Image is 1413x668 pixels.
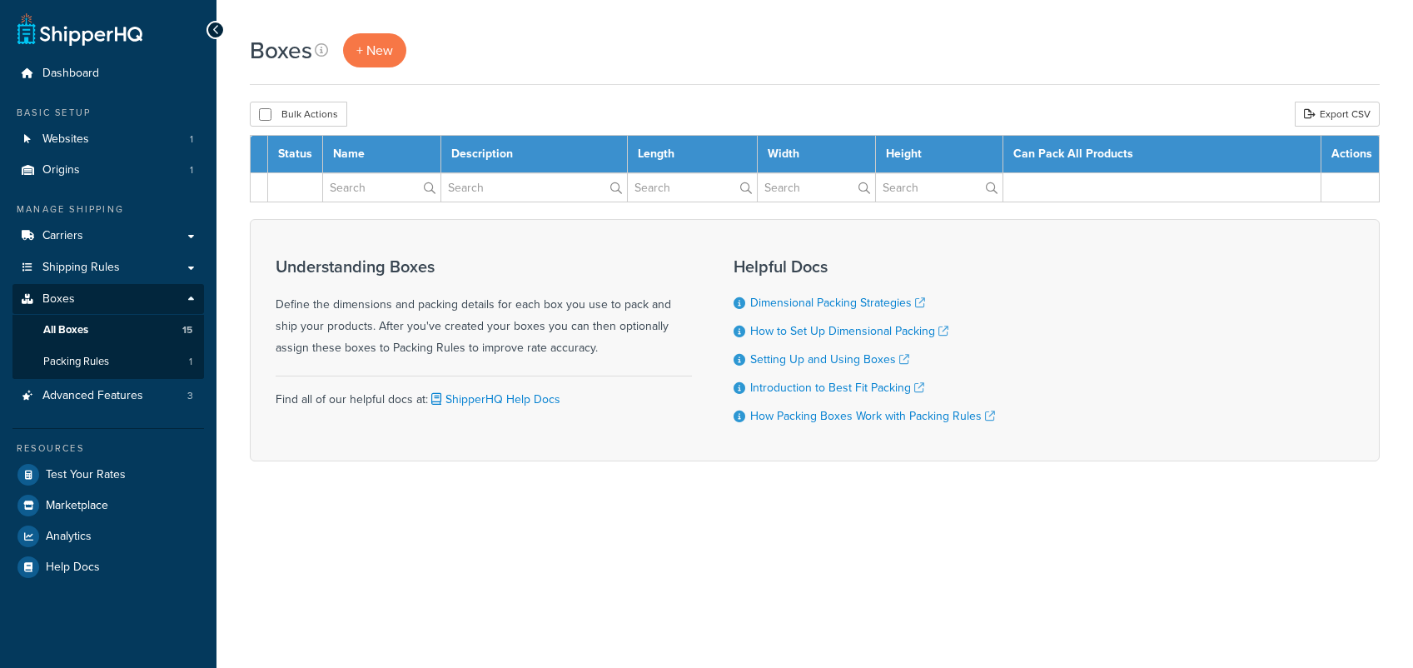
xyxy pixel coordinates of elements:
input: Search [758,173,875,202]
h1: Boxes [250,34,312,67]
li: Websites [12,124,204,155]
span: Packing Rules [43,355,109,369]
a: ShipperHQ Help Docs [428,391,560,408]
a: How Packing Boxes Work with Packing Rules [750,407,995,425]
h3: Understanding Boxes [276,257,692,276]
div: Manage Shipping [12,202,204,217]
button: Bulk Actions [250,102,347,127]
a: Websites 1 [12,124,204,155]
th: Height [875,136,1003,173]
a: Setting Up and Using Boxes [750,351,909,368]
a: ShipperHQ Home [17,12,142,46]
input: Search [441,173,627,202]
li: Boxes [12,284,204,379]
li: Advanced Features [12,381,204,411]
li: Packing Rules [12,346,204,377]
span: Websites [42,132,89,147]
a: Packing Rules 1 [12,346,204,377]
span: Test Your Rates [46,468,126,482]
th: Description [441,136,628,173]
input: Search [323,173,440,202]
a: Dashboard [12,58,204,89]
a: Introduction to Best Fit Packing [750,379,924,396]
span: Analytics [46,530,92,544]
span: Dashboard [42,67,99,81]
li: All Boxes [12,315,204,346]
span: + New [356,41,393,60]
span: Marketplace [46,499,108,513]
div: Resources [12,441,204,456]
a: Carriers [12,221,204,252]
a: Help Docs [12,552,204,582]
a: Test Your Rates [12,460,204,490]
a: + New [343,33,406,67]
span: 1 [190,132,193,147]
th: Status [268,136,323,173]
div: Basic Setup [12,106,204,120]
span: Advanced Features [42,389,143,403]
span: Shipping Rules [42,261,120,275]
div: Find all of our helpful docs at: [276,376,692,411]
a: All Boxes 15 [12,315,204,346]
input: Search [876,173,1003,202]
a: Marketplace [12,491,204,521]
h3: Helpful Docs [734,257,995,276]
span: Boxes [42,292,75,307]
span: 15 [182,323,192,337]
th: Width [757,136,875,173]
a: Boxes [12,284,204,315]
a: Analytics [12,521,204,551]
a: Origins 1 [12,155,204,186]
span: 3 [187,389,193,403]
a: Shipping Rules [12,252,204,283]
input: Search [628,173,757,202]
a: Dimensional Packing Strategies [750,294,925,312]
span: All Boxes [43,323,88,337]
span: Carriers [42,229,83,243]
a: Export CSV [1295,102,1380,127]
span: 1 [190,163,193,177]
span: Help Docs [46,561,100,575]
th: Name [323,136,441,173]
span: 1 [189,355,192,369]
li: Origins [12,155,204,186]
span: Origins [42,163,80,177]
th: Can Pack All Products [1003,136,1321,173]
a: How to Set Up Dimensional Packing [750,322,948,340]
a: Advanced Features 3 [12,381,204,411]
th: Length [627,136,757,173]
div: Define the dimensions and packing details for each box you use to pack and ship your products. Af... [276,257,692,359]
th: Actions [1321,136,1380,173]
